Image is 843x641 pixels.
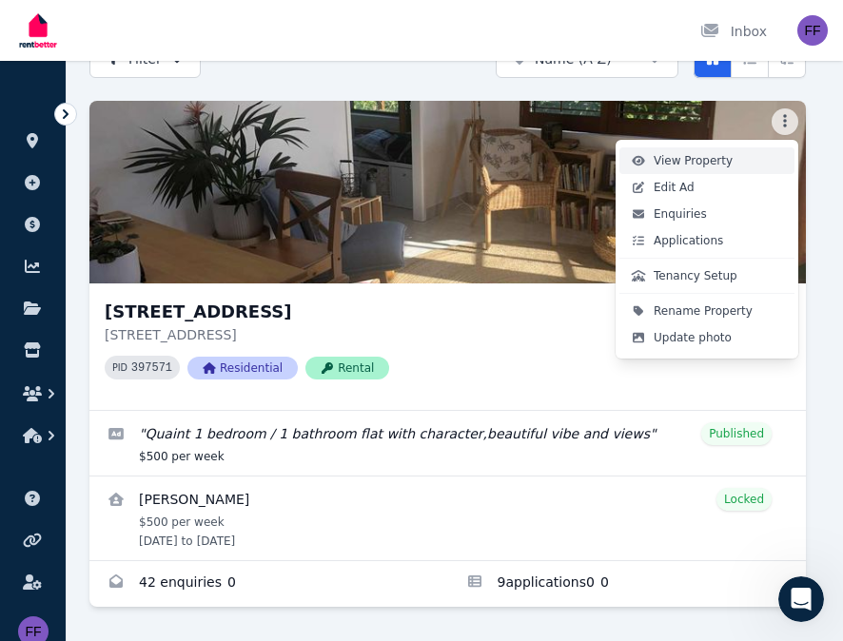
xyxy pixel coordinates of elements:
iframe: Intercom live chat [778,576,824,622]
span: Applications [654,233,723,248]
span: Update photo [654,330,732,345]
span: View Property [654,153,733,168]
span: Tenancy Setup [654,268,737,283]
span: Rename Property [654,303,753,319]
span: Edit Ad [654,180,695,195]
div: More options [616,140,798,359]
span: Enquiries [654,206,707,222]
